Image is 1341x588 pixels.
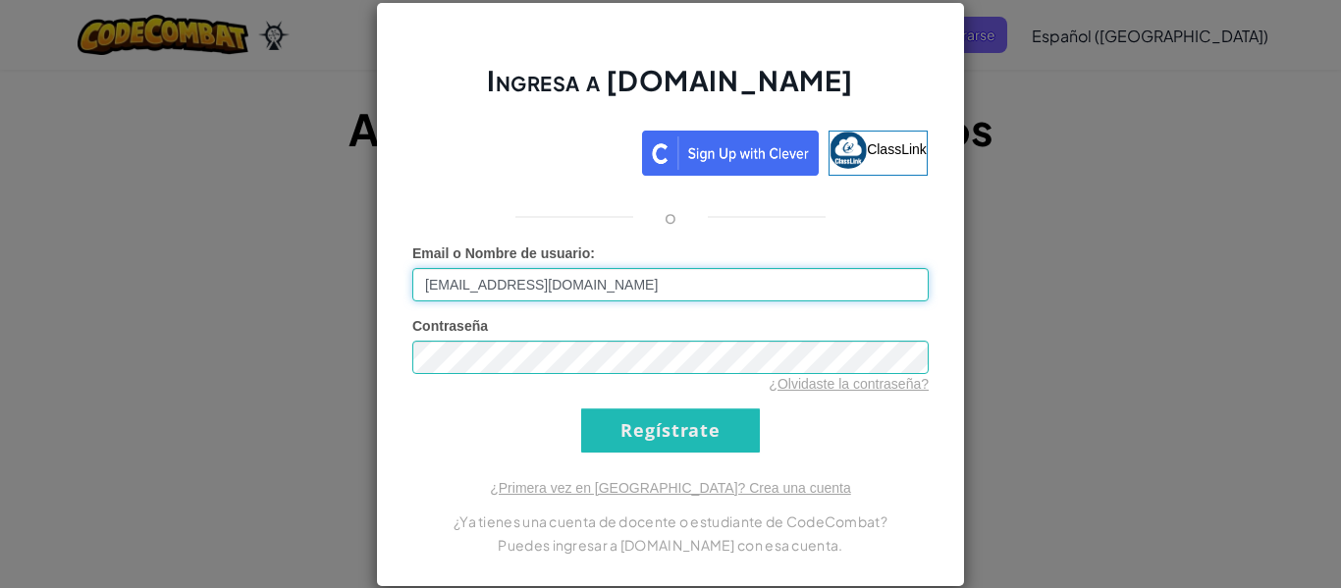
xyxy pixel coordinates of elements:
span: ClassLink [867,140,927,156]
input: Regístrate [581,408,760,453]
p: ¿Ya tienes una cuenta de docente o estudiante de CodeCombat? [412,509,929,533]
a: ¿Primera vez en [GEOGRAPHIC_DATA]? Crea una cuenta [490,480,851,496]
img: classlink-logo-small.png [830,132,867,169]
img: clever_sso_button@2x.png [642,131,819,176]
span: Contraseña [412,318,488,334]
label: : [412,243,595,263]
h2: Ingresa a [DOMAIN_NAME] [412,62,929,119]
p: o [665,205,676,229]
span: Email o Nombre de usuario [412,245,590,261]
p: Puedes ingresar a [DOMAIN_NAME] con esa cuenta. [412,533,929,557]
a: ¿Olvidaste la contraseña? [769,376,929,392]
iframe: Botón Iniciar sesión con Google [403,129,642,172]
